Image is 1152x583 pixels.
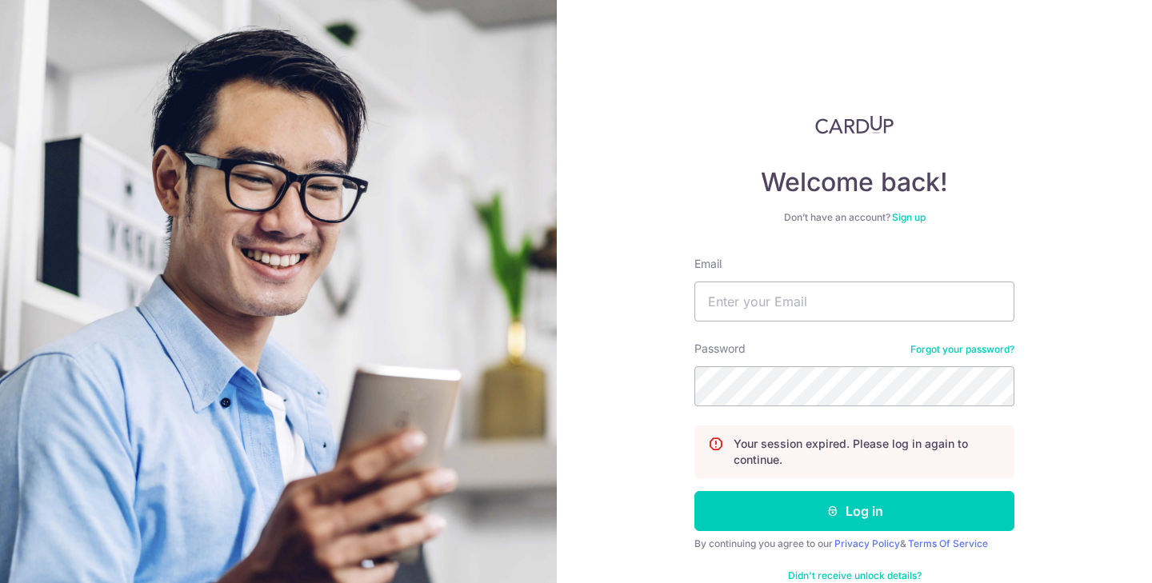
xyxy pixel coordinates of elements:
p: Your session expired. Please log in again to continue. [734,436,1001,468]
input: Enter your Email [694,282,1014,321]
a: Privacy Policy [834,537,900,549]
button: Log in [694,491,1014,531]
h4: Welcome back! [694,166,1014,198]
a: Didn't receive unlock details? [788,569,922,582]
label: Password [694,341,746,357]
div: By continuing you agree to our & [694,537,1014,550]
label: Email [694,256,722,272]
a: Sign up [892,211,926,223]
a: Forgot your password? [910,343,1014,356]
a: Terms Of Service [908,537,988,549]
div: Don’t have an account? [694,211,1014,224]
img: CardUp Logo [815,115,894,134]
